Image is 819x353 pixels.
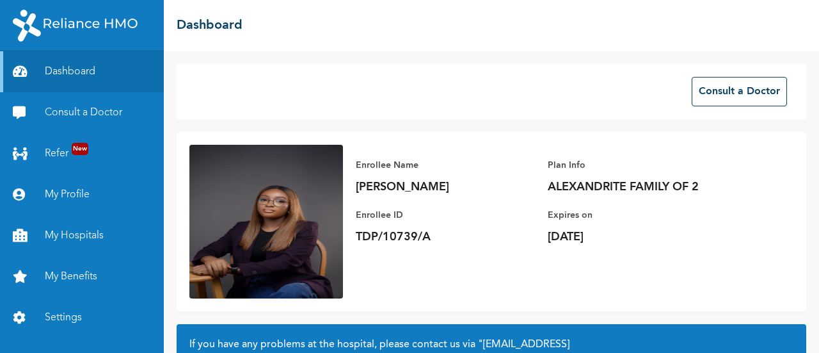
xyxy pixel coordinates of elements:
button: Consult a Doctor [692,77,787,106]
img: Enrollee [189,145,343,299]
p: ALEXANDRITE FAMILY OF 2 [548,179,727,195]
h2: Dashboard [177,16,243,35]
p: [PERSON_NAME] [356,179,535,195]
span: New [72,143,88,155]
img: RelianceHMO's Logo [13,10,138,42]
p: [DATE] [548,229,727,245]
p: Enrollee Name [356,158,535,173]
p: TDP/10739/A [356,229,535,245]
p: Plan Info [548,158,727,173]
p: Expires on [548,208,727,223]
p: Enrollee ID [356,208,535,223]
